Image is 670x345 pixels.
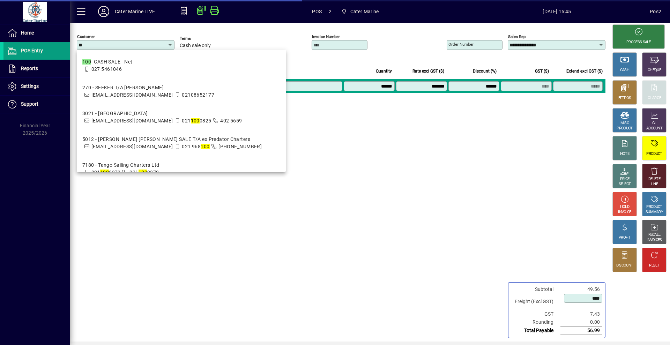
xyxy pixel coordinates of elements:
[82,84,214,91] div: 270 - SEEKER T/A [PERSON_NAME]
[77,130,286,156] mat-option: 5012 - Bruce Martin CASH SALE T/A ex Predator Charters
[3,96,70,113] a: Support
[560,310,602,318] td: 7.43
[77,34,95,39] mat-label: Customer
[329,6,332,17] span: 2
[338,5,382,18] span: Cater Marine
[560,318,602,327] td: 0.00
[3,78,70,95] a: Settings
[511,285,560,293] td: Subtotal
[412,67,444,75] span: Rate excl GST ($)
[182,92,214,98] span: 02108652177
[648,177,660,182] div: DELETE
[21,48,43,53] span: POS Entry
[648,96,661,101] div: CHARGE
[560,327,602,335] td: 56.99
[91,118,173,123] span: [EMAIL_ADDRESS][DOMAIN_NAME]
[566,67,603,75] span: Extend excl GST ($)
[82,58,133,66] div: - CASH SALE - Net
[182,144,209,149] span: 021 968
[448,42,474,47] mat-label: Order number
[220,118,242,123] span: 402 5659
[82,136,262,143] div: 5012 - [PERSON_NAME] [PERSON_NAME] SALE T/A ex Predator Charters
[77,156,286,182] mat-option: 7180 - Tango Sailing Charters Ltd
[218,144,262,149] span: [PHONE_NUMBER]
[180,43,211,48] span: Cash sale only
[650,6,661,17] div: Pos2
[616,263,633,268] div: DISCOUNT
[620,177,630,182] div: PRICE
[350,6,379,17] span: Cater Marine
[619,182,631,187] div: SELECT
[620,204,629,210] div: HOLD
[560,285,602,293] td: 49.56
[191,118,200,123] em: 100
[91,66,122,72] span: 027 5461046
[312,6,322,17] span: POS
[201,144,209,149] em: 100
[511,318,560,327] td: Rounding
[182,118,211,123] span: 021 0825
[180,36,222,41] span: Terms
[620,68,629,73] div: CASH
[82,110,242,117] div: 3021 - [GEOGRAPHIC_DATA]
[646,204,662,210] div: PRODUCT
[91,170,121,175] span: 021 2379
[508,34,526,39] mat-label: Sales rep
[100,170,109,175] em: 100
[115,6,155,17] div: Cater Marine LIVE
[129,170,159,175] span: 021 2379
[473,67,497,75] span: Discount (%)
[82,59,91,65] em: 100
[464,6,650,17] span: [DATE] 15:45
[92,5,115,18] button: Profile
[648,232,661,238] div: RECALL
[3,60,70,77] a: Reports
[619,235,631,240] div: PROFIT
[626,40,651,45] div: PROCESS SALE
[648,68,661,73] div: CHEQUE
[647,238,662,243] div: INVOICES
[535,67,549,75] span: GST ($)
[511,293,560,310] td: Freight (Excl GST)
[21,83,39,89] span: Settings
[617,126,632,131] div: PRODUCT
[511,310,560,318] td: GST
[312,34,340,39] mat-label: Invoice number
[646,126,662,131] div: ACCOUNT
[3,24,70,42] a: Home
[91,92,173,98] span: [EMAIL_ADDRESS][DOMAIN_NAME]
[77,53,286,78] mat-option: 100 - CASH SALE - Net
[618,96,631,101] div: EFTPOS
[139,170,147,175] em: 100
[620,121,629,126] div: MISC
[649,263,660,268] div: RESET
[21,30,34,36] span: Home
[646,210,663,215] div: SUMMARY
[82,162,159,169] div: 7180 - Tango Sailing Charters Ltd
[620,151,629,157] div: NOTE
[646,151,662,157] div: PRODUCT
[77,78,286,104] mat-option: 270 - SEEKER T/A Peter Jamar
[21,101,38,107] span: Support
[21,66,38,71] span: Reports
[652,121,657,126] div: GL
[77,104,286,130] mat-option: 3021 - Opua Marina Boat Yard
[91,144,173,149] span: [EMAIL_ADDRESS][DOMAIN_NAME]
[376,67,392,75] span: Quantity
[511,327,560,335] td: Total Payable
[651,182,658,187] div: LINE
[618,210,631,215] div: INVOICE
